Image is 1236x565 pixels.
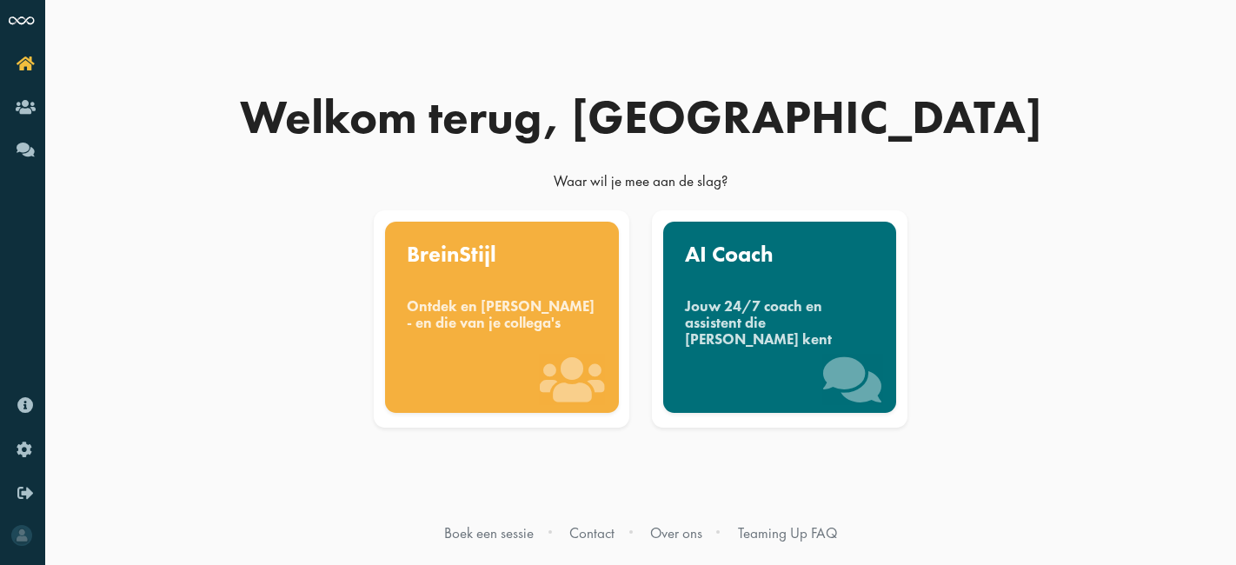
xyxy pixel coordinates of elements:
[370,210,634,428] a: BreinStijl Ontdek en [PERSON_NAME] - en die van je collega's
[444,523,534,542] a: Boek een sessie
[648,210,912,428] a: AI Coach Jouw 24/7 coach en assistent die [PERSON_NAME] kent
[650,523,702,542] a: Over ons
[407,298,596,332] div: Ontdek en [PERSON_NAME] - en die van je collega's
[685,298,874,349] div: Jouw 24/7 coach en assistent die [PERSON_NAME] kent
[569,523,615,542] a: Contact
[685,243,874,266] div: AI Coach
[223,171,1058,199] div: Waar wil je mee aan de slag?
[223,94,1058,141] div: Welkom terug, [GEOGRAPHIC_DATA]
[407,243,596,266] div: BreinStijl
[738,523,837,542] a: Teaming Up FAQ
